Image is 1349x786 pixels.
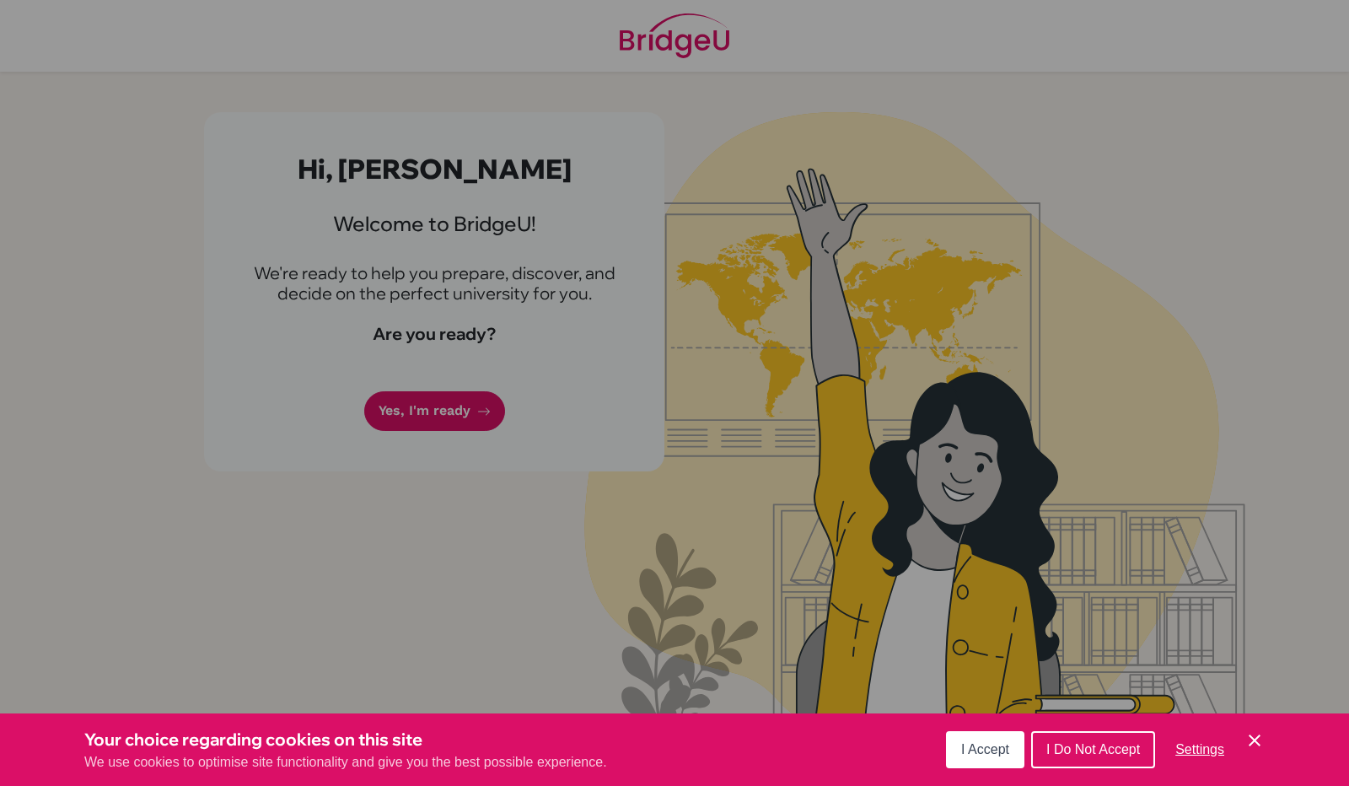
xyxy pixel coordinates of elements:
[1244,730,1265,751] button: Save and close
[1046,742,1140,756] span: I Do Not Accept
[961,742,1009,756] span: I Accept
[84,727,607,752] h3: Your choice regarding cookies on this site
[946,731,1024,768] button: I Accept
[1175,742,1224,756] span: Settings
[1162,733,1238,767] button: Settings
[1031,731,1155,768] button: I Do Not Accept
[84,752,607,773] p: We use cookies to optimise site functionality and give you the best possible experience.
